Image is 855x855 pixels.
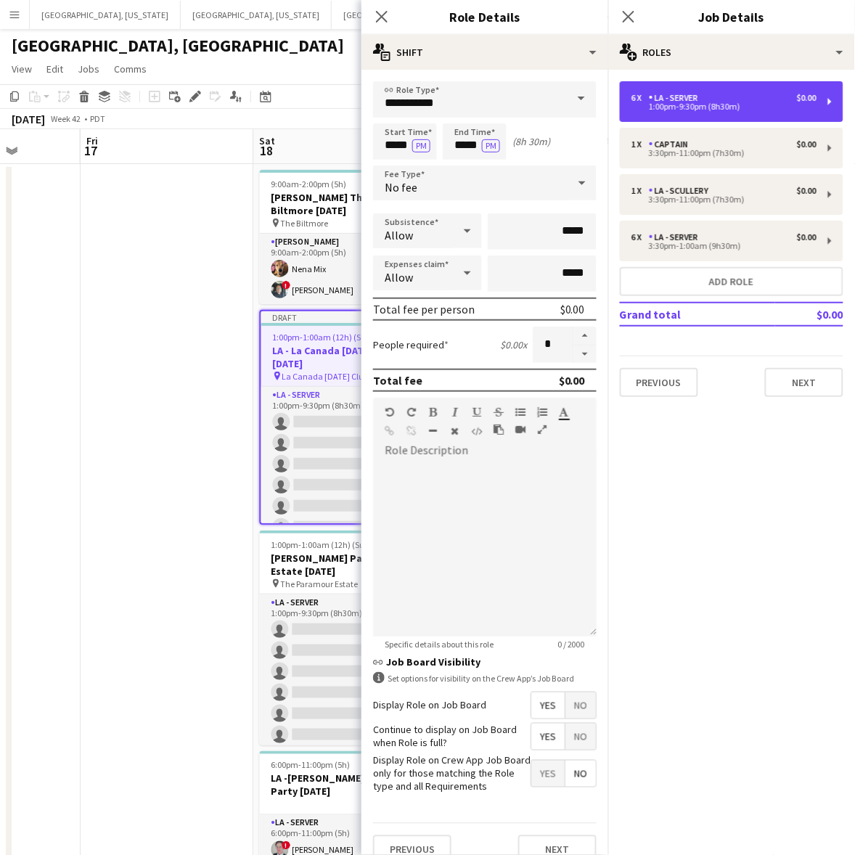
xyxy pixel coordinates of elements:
[281,218,329,229] span: The Biltmore
[385,406,395,418] button: Undo
[373,338,449,351] label: People required
[282,371,369,382] span: La Canada [DATE] Club
[494,424,504,435] button: Paste as plain text
[261,387,421,541] app-card-role: LA - Server0/61:00pm-9:30pm (8h30m)
[450,425,460,437] button: Clear Formatting
[649,139,695,150] div: Captain
[260,531,422,745] app-job-card: 1:00pm-1:00am (12h) (Sun)3/16[PERSON_NAME] Paramour Estate [DATE] The Paramour Estate5 RolesLA - ...
[631,196,817,203] div: 3:30pm-11:00pm (7h30m)
[373,302,475,316] div: Total fee per person
[41,60,69,78] a: Edit
[373,724,531,750] label: Continue to display on Job Board when Role is full?
[361,7,608,26] h3: Role Details
[108,60,152,78] a: Comms
[797,139,817,150] div: $0.00
[281,578,359,589] span: The Paramour Estate
[608,7,855,26] h3: Job Details
[573,345,597,364] button: Decrease
[260,552,422,578] h3: [PERSON_NAME] Paramour Estate [DATE]
[531,692,565,719] span: Yes
[260,134,276,147] span: Sat
[482,139,500,152] button: PM
[797,232,817,242] div: $0.00
[515,424,525,435] button: Insert video
[78,62,99,75] span: Jobs
[260,772,422,798] h3: LA -[PERSON_NAME] [DATE] Party [DATE]
[428,406,438,418] button: Bold
[537,424,547,435] button: Fullscreen
[30,1,181,29] button: [GEOGRAPHIC_DATA], [US_STATE]
[775,303,843,326] td: $0.00
[500,338,527,351] div: $0.00 x
[565,724,596,750] span: No
[6,60,38,78] a: View
[560,302,585,316] div: $0.00
[649,186,714,196] div: LA - Scullery
[86,134,98,147] span: Fri
[450,406,460,418] button: Italic
[282,841,291,850] span: !
[373,639,505,650] span: Specific details about this role
[373,699,486,712] label: Display Role on Job Board
[361,35,608,70] div: Shift
[260,234,422,304] app-card-role: [PERSON_NAME]4A2/29:00am-2:00pm (5h)Nena Mix![PERSON_NAME]
[631,139,649,150] div: 1 x
[271,179,347,189] span: 9:00am-2:00pm (5h)
[412,139,430,152] button: PM
[373,672,597,686] div: Set options for visibility on the Crew App’s Job Board
[620,267,843,296] button: Add role
[620,303,775,326] td: Grand total
[797,186,817,196] div: $0.00
[385,180,417,195] span: No fee
[261,311,421,323] div: Draft
[512,135,550,148] div: (8h 30m)
[565,761,596,787] span: No
[631,242,817,250] div: 3:30pm-1:00am (9h30m)
[385,228,413,242] span: Allow
[531,724,565,750] span: Yes
[373,754,531,794] label: Display Role on Crew App Job Board only for those matching the Role type and all Requirements
[428,425,438,437] button: Horizontal Line
[559,406,569,418] button: Text Color
[565,692,596,719] span: No
[12,112,45,126] div: [DATE]
[260,170,422,304] app-job-card: 9:00am-2:00pm (5h)2/2[PERSON_NAME] The Biltmore [DATE] The Biltmore1 Role[PERSON_NAME]4A2/29:00am...
[608,35,855,70] div: Roles
[649,93,704,103] div: LA - Server
[260,191,422,217] h3: [PERSON_NAME] The Biltmore [DATE]
[260,594,422,749] app-card-role: LA - Server15A0/61:00pm-9:30pm (8h30m)
[373,373,422,388] div: Total fee
[631,186,649,196] div: 1 x
[472,425,482,437] button: HTML Code
[12,62,32,75] span: View
[114,62,147,75] span: Comms
[90,113,105,124] div: PDT
[385,270,413,285] span: Allow
[537,406,547,418] button: Ordered List
[373,656,597,669] h3: Job Board Visibility
[631,103,817,110] div: 1:00pm-9:30pm (8h30m)
[261,344,421,370] h3: LA - La Canada [DATE] Club [DATE]
[406,406,417,418] button: Redo
[631,93,649,103] div: 6 x
[260,310,422,525] app-job-card: Draft1:00pm-1:00am (12h) (Sun)0/14LA - La Canada [DATE] Club [DATE] La Canada [DATE] Club4 RolesL...
[181,1,332,29] button: [GEOGRAPHIC_DATA], [US_STATE]
[620,368,698,397] button: Previous
[12,35,344,57] h1: [GEOGRAPHIC_DATA], [GEOGRAPHIC_DATA]
[631,232,649,242] div: 6 x
[258,142,276,159] span: 18
[631,150,817,157] div: 3:30pm-11:00pm (7h30m)
[494,406,504,418] button: Strikethrough
[46,62,63,75] span: Edit
[649,232,704,242] div: LA - Server
[271,539,373,550] span: 1:00pm-1:00am (12h) (Sun)
[765,368,843,397] button: Next
[273,332,375,343] span: 1:00pm-1:00am (12h) (Sun)
[559,373,585,388] div: $0.00
[332,1,483,29] button: [GEOGRAPHIC_DATA], [US_STATE]
[573,327,597,345] button: Increase
[282,281,291,290] span: !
